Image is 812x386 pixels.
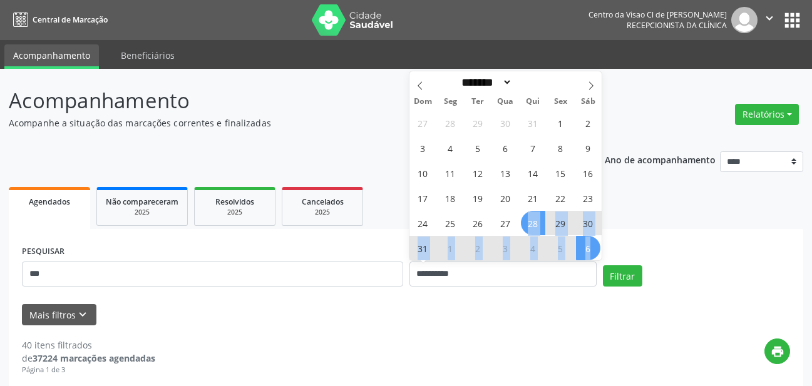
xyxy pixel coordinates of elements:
span: Sáb [574,98,602,106]
span: Agosto 2, 2025 [576,111,600,135]
span: Agosto 23, 2025 [576,186,600,210]
label: PESQUISAR [22,242,64,262]
span: Agosto 24, 2025 [411,211,435,235]
button:  [758,7,781,33]
span: Seg [436,98,464,106]
button: Mais filtroskeyboard_arrow_down [22,304,96,326]
div: 40 itens filtrados [22,338,155,352]
span: Agosto 25, 2025 [438,211,463,235]
span: Agosto 5, 2025 [466,136,490,160]
div: 2025 [291,208,354,217]
span: Sex [547,98,574,106]
p: Acompanhamento [9,85,565,116]
span: Setembro 5, 2025 [548,236,573,260]
i: print [771,345,784,358]
span: Agosto 22, 2025 [548,186,573,210]
p: Ano de acompanhamento [605,151,716,167]
span: Agosto 30, 2025 [576,211,600,235]
span: Agosto 16, 2025 [576,161,600,185]
p: Acompanhe a situação das marcações correntes e finalizadas [9,116,565,130]
span: Setembro 4, 2025 [521,236,545,260]
img: img [731,7,758,33]
span: Setembro 2, 2025 [466,236,490,260]
span: Recepcionista da clínica [627,20,727,31]
a: Acompanhamento [4,44,99,69]
i:  [763,11,776,25]
button: Relatórios [735,104,799,125]
span: Qui [519,98,547,106]
span: Agosto 31, 2025 [411,236,435,260]
span: Não compareceram [106,196,178,207]
input: Year [512,76,553,89]
span: Agosto 29, 2025 [548,211,573,235]
span: Agosto 1, 2025 [548,111,573,135]
strong: 37224 marcações agendadas [33,352,155,364]
div: de [22,352,155,365]
button: apps [781,9,803,31]
span: Resolvidos [215,196,254,207]
div: 2025 [203,208,266,217]
span: Agosto 3, 2025 [411,136,435,160]
a: Central de Marcação [9,9,108,30]
span: Agosto 18, 2025 [438,186,463,210]
span: Dom [409,98,437,106]
span: Julho 27, 2025 [411,111,435,135]
span: Agosto 21, 2025 [521,186,545,210]
span: Agosto 19, 2025 [466,186,490,210]
span: Agosto 10, 2025 [411,161,435,185]
span: Agosto 12, 2025 [466,161,490,185]
span: Agosto 26, 2025 [466,211,490,235]
span: Qua [491,98,519,106]
span: Agosto 4, 2025 [438,136,463,160]
a: Beneficiários [112,44,183,66]
div: 2025 [106,208,178,217]
span: Agendados [29,196,70,207]
span: Cancelados [302,196,344,207]
span: Agosto 17, 2025 [411,186,435,210]
span: Agosto 7, 2025 [521,136,545,160]
div: Centro da Visao Cl de [PERSON_NAME] [588,9,727,20]
span: Agosto 9, 2025 [576,136,600,160]
span: Agosto 27, 2025 [493,211,518,235]
div: Página 1 de 3 [22,365,155,375]
span: Agosto 14, 2025 [521,161,545,185]
span: Ter [464,98,491,106]
i: keyboard_arrow_down [76,308,90,322]
span: Agosto 28, 2025 [521,211,545,235]
span: Julho 31, 2025 [521,111,545,135]
span: Central de Marcação [33,14,108,25]
span: Setembro 3, 2025 [493,236,518,260]
select: Month [458,76,513,89]
button: print [764,338,790,364]
span: Agosto 6, 2025 [493,136,518,160]
span: Julho 30, 2025 [493,111,518,135]
span: Julho 28, 2025 [438,111,463,135]
span: Setembro 6, 2025 [576,236,600,260]
span: Agosto 20, 2025 [493,186,518,210]
span: Agosto 11, 2025 [438,161,463,185]
span: Agosto 13, 2025 [493,161,518,185]
span: Agosto 8, 2025 [548,136,573,160]
span: Setembro 1, 2025 [438,236,463,260]
span: Agosto 15, 2025 [548,161,573,185]
span: Julho 29, 2025 [466,111,490,135]
button: Filtrar [603,265,642,287]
